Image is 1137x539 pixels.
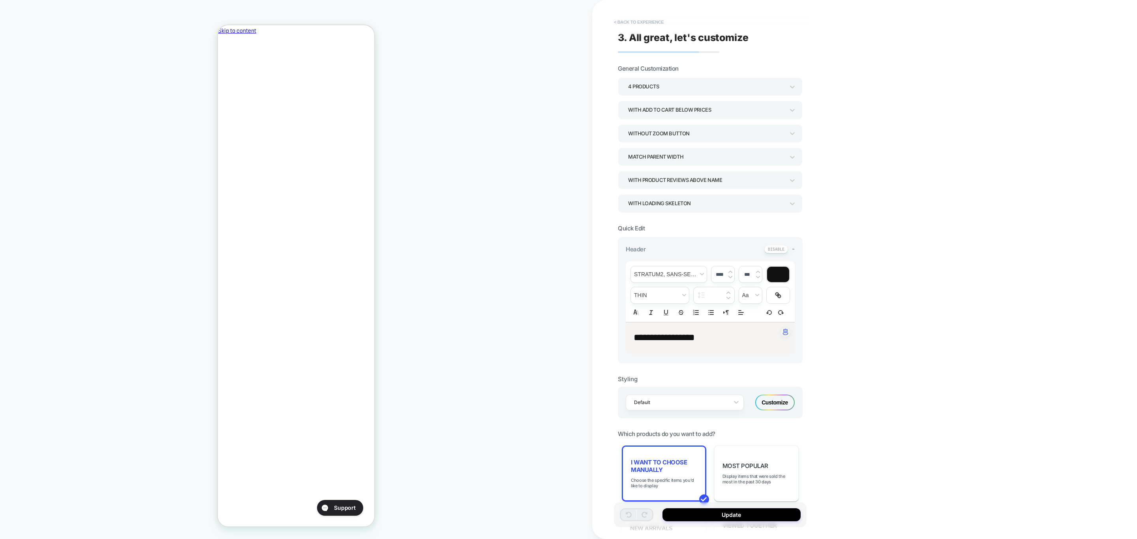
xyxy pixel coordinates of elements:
img: down [726,296,730,299]
div: 4 Products [628,81,784,92]
div: Styling [618,375,803,383]
img: up [728,270,732,273]
iframe: Gorgias live chat messenger [95,472,148,493]
span: Display items that were sold the most in the past 30 days [722,473,790,485]
button: Strike [675,308,687,317]
img: up [756,270,760,273]
div: With add to cart below prices [628,105,784,115]
span: 3. All great, let's customize [618,32,749,43]
button: Ordered list [690,308,702,317]
button: Update [662,508,801,521]
button: Right to Left [720,308,732,317]
button: Underline [660,308,672,317]
div: Match Parent Width [628,152,784,162]
button: < Back to experience [610,16,668,28]
span: I want to choose manually [631,459,697,473]
button: Bullet list [705,308,717,317]
span: General Customization [618,65,679,72]
span: Quick Edit [618,225,645,232]
span: fontWeight [631,287,689,303]
span: Header [626,245,645,253]
span: Most Popular [722,462,768,470]
span: Which products do you want to add? [618,430,715,438]
div: Without Zoom Button [628,128,784,139]
span: Choose the specific items you'd like to display [631,477,697,488]
img: edit with ai [783,329,788,335]
img: line height [698,292,705,298]
img: down [728,275,732,279]
button: Italic [645,308,657,317]
span: Align [735,308,747,317]
span: font [631,266,707,283]
img: up [726,291,730,294]
div: With Product Reviews Above Name [628,175,784,185]
div: WITH LOADING SKELETON [628,198,784,209]
span: - [792,245,795,253]
span: transform [739,287,762,303]
img: down [756,275,760,279]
